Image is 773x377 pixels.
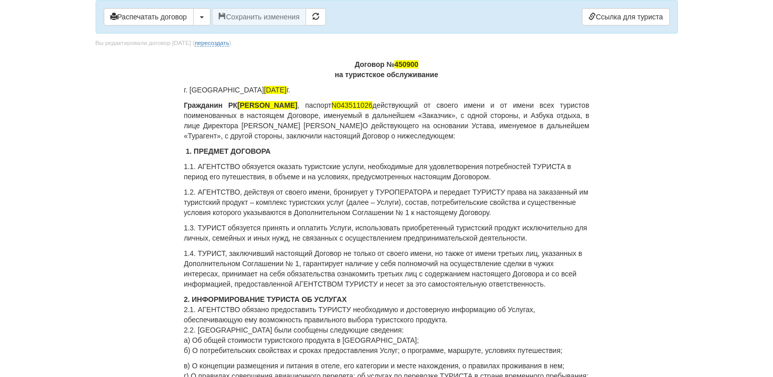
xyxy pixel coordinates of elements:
strong: 2. ИНФОРМИРОВАНИЕ ТУРИСТА ОБ УСЛУГАХ [184,295,347,303]
div: Вы редактировали договор [DATE] ( ) [96,39,231,48]
span: 450900 [394,60,418,68]
p: 1.3. ТУРИСТ обязуется принять и оплатить Услуги, использовать приобретенный туристский продукт ис... [184,223,590,243]
p: 1.2. АГЕНТСТВО, действуя от своего имени, бронирует у ТУРОПЕРАТОРА и передает ТУРИСТУ права на за... [184,187,590,218]
span: [PERSON_NAME] [238,101,297,109]
p: 1.4. ТУРИСТ, заключивший настоящий Договор не только от своего имени, но также от имени третьих л... [184,248,590,289]
button: Сохранить изменения [212,8,306,26]
b: Гражданин РК [184,101,297,109]
strong: 1. ПРЕДМЕТ ДОГОВОРА [186,147,271,155]
button: Распечатать договор [104,8,194,26]
p: 1.1. АГЕНТСТВО обязуется оказать туристские услуги, необходимые для удовлетворения потребностей Т... [184,161,590,182]
a: пересоздать [195,39,229,46]
p: г. [GEOGRAPHIC_DATA] г. [184,85,590,95]
a: Ссылка для туриста [582,8,669,26]
p: , паспорт действующий от своего имени и от имени всех туристов поименованных в настоящем Договоре... [184,100,590,141]
span: [DATE] [264,86,287,94]
p: 2.1. АГЕНТСТВО обязано предоставить ТУРИСТУ необходимую и достоверную информацию об Услугах, обес... [184,294,590,356]
p: Договор № на туристское обслуживание [184,59,590,80]
span: N043511026 [332,101,372,109]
